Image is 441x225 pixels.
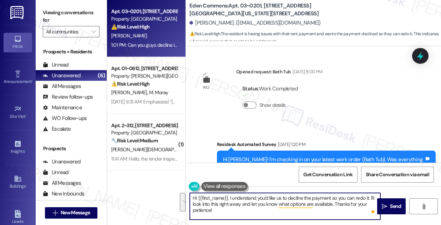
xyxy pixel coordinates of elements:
[10,6,25,19] img: ResiDesk Logo
[189,30,441,46] span: : The resident is having issues with their rent payment and wants the payment declined so they ca...
[259,101,286,109] label: Show details
[111,65,177,72] div: Apt. 01~0612, [STREET_ADDRESS][PERSON_NAME]
[111,72,177,80] div: Property: [PERSON_NAME][GEOGRAPHIC_DATA]
[242,85,258,92] b: Status
[43,83,81,90] div: All Messages
[217,141,436,151] div: Residesk Automated Survey
[26,113,27,118] span: •
[303,171,353,178] span: Get Conversation Link
[111,99,374,105] div: [DATE] 9:31 AM: Emphasized “[PERSON_NAME] ([PERSON_NAME][GEOGRAPHIC_DATA]): Hi [PERSON_NAME], I u...
[111,89,149,96] span: [PERSON_NAME]
[43,190,84,198] div: New Inbounds
[61,209,90,216] span: New Message
[36,145,107,152] div: Prospects
[421,204,426,209] i: 
[149,89,168,96] span: M. Moray
[43,61,69,69] div: Unread
[276,141,305,148] div: [DATE] 1:20 PM
[189,19,321,27] div: [PERSON_NAME]. ([EMAIL_ADDRESS][DOMAIN_NAME])
[43,7,100,26] label: Viewing conversations for
[366,171,429,178] span: Share Conversation via email
[36,48,107,56] div: Prospects + Residents
[92,29,96,35] i: 
[43,104,82,111] div: Maintenance
[25,148,26,153] span: •
[291,68,322,75] div: [DATE] 8:00 PM
[111,80,150,87] strong: ⚠️ Risk Level: High
[45,207,98,219] button: New Message
[111,23,150,30] strong: ⚠️ Risk Level: High
[111,129,177,137] div: Property: [GEOGRAPHIC_DATA]
[32,78,33,83] span: •
[377,198,406,214] button: Send
[111,15,177,23] div: Property: [GEOGRAPHIC_DATA]
[4,138,32,157] a: Insights •
[190,193,380,220] textarea: To enrich screen reader interactions, please activate Accessibility in Grammarly extension settings
[111,174,177,182] div: Apt. 01~1908, [STREET_ADDRESS][PERSON_NAME]
[111,42,238,48] div: 1:01 PM: Can you guys decline it from your end so I can redo it
[96,70,107,81] div: (6)
[242,83,298,100] div: : Work Completed
[43,179,81,187] div: All Messages
[203,84,209,91] div: WO
[43,72,81,79] div: Unanswered
[382,204,387,209] i: 
[111,8,177,15] div: Apt. 03~0201, [STREET_ADDRESS][GEOGRAPHIC_DATA][US_STATE][STREET_ADDRESS]
[43,115,87,122] div: WO Follow-ups
[43,125,71,133] div: Escalate
[43,93,93,101] div: Review follow-ups
[52,210,58,216] i: 
[4,33,32,52] a: Inbox
[4,103,32,122] a: Site Visit •
[111,137,158,144] strong: 🔧 Risk Level: Medium
[189,2,332,17] b: Eden Commons: Apt. 03~0201, [STREET_ADDRESS][GEOGRAPHIC_DATA][US_STATE][STREET_ADDRESS]
[390,203,401,210] span: Send
[111,32,147,39] span: [PERSON_NAME]
[4,173,32,192] a: Buildings
[236,68,322,78] div: Opened request: Bath Tub
[46,26,88,37] input: All communities
[43,158,81,166] div: Unanswered
[299,167,357,183] button: Get Conversation Link
[111,122,177,129] div: Apt. 2~312, [STREET_ADDRESS]
[111,146,196,153] span: [PERSON_NAME][DEMOGRAPHIC_DATA]
[43,169,69,176] div: Unread
[223,156,425,179] div: Hi [PERSON_NAME]! I'm checking in on your latest work order (Bath Tub). Was everything completed ...
[361,167,434,183] button: Share Conversation via email
[189,31,220,37] strong: ⚠️ Risk Level: High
